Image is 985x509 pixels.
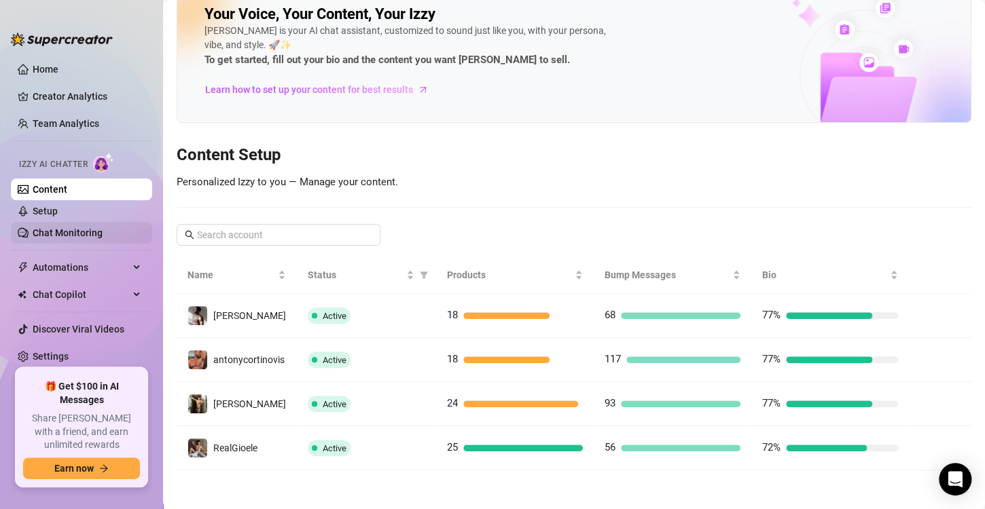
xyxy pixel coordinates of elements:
[308,267,404,282] span: Status
[177,176,398,188] span: Personalized Izzy to you — Manage your content.
[323,443,346,453] span: Active
[33,86,141,107] a: Creator Analytics
[33,351,69,362] a: Settings
[605,397,615,409] span: 93
[447,397,458,409] span: 24
[33,184,67,195] a: Content
[204,5,435,24] h2: Your Voice, Your Content, Your Izzy
[762,353,781,365] span: 77%
[188,438,207,457] img: RealGioele
[197,227,361,242] input: Search account
[18,290,26,299] img: Chat Copilot
[605,267,730,282] span: Bump Messages
[19,158,88,171] span: Izzy AI Chatter
[323,311,346,321] span: Active
[447,353,458,365] span: 18
[205,82,413,97] span: Learn how to set up your content for best results
[99,464,109,473] span: arrow-right
[605,309,615,321] span: 68
[436,257,594,294] th: Products
[33,227,103,238] a: Chat Monitoring
[594,257,751,294] th: Bump Messages
[54,463,94,474] span: Earn now
[762,397,781,409] span: 77%
[33,324,124,335] a: Discover Viral Videos
[323,399,346,409] span: Active
[447,267,572,282] span: Products
[177,145,971,166] h3: Content Setup
[762,309,781,321] span: 77%
[185,230,194,240] span: search
[213,442,257,453] span: RealGioele
[213,310,286,321] span: [PERSON_NAME]
[33,257,129,278] span: Automations
[447,309,458,321] span: 18
[33,118,99,129] a: Team Analytics
[188,394,207,413] img: Bruno
[762,267,887,282] span: Bio
[18,262,29,273] span: thunderbolt
[33,206,58,216] a: Setup
[605,441,615,453] span: 56
[420,271,428,279] span: filter
[23,457,140,479] button: Earn nowarrow-right
[213,354,285,365] span: antonycortinovis
[188,350,207,369] img: antonycortinovis
[762,441,781,453] span: 72%
[177,257,297,294] th: Name
[416,83,430,96] span: arrow-right
[11,33,113,46] img: logo-BBDzfeDw.svg
[33,284,129,305] span: Chat Copilot
[23,412,140,452] span: Share [PERSON_NAME] with a friend, and earn unlimited rewards
[93,153,114,172] img: AI Chatter
[23,380,140,407] span: 🎁 Get $100 in AI Messages
[939,463,971,495] div: Open Intercom Messenger
[204,54,570,66] strong: To get started, fill out your bio and the content you want [PERSON_NAME] to sell.
[188,306,207,325] img: Johnnyrichs
[323,355,346,365] span: Active
[417,265,431,285] span: filter
[33,64,58,75] a: Home
[204,24,612,69] div: [PERSON_NAME] is your AI chat assistant, customized to sound just like you, with your persona, vi...
[204,79,439,100] a: Learn how to set up your content for best results
[213,398,286,409] span: [PERSON_NAME]
[447,441,458,453] span: 25
[751,257,909,294] th: Bio
[187,267,275,282] span: Name
[297,257,436,294] th: Status
[605,353,621,365] span: 117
